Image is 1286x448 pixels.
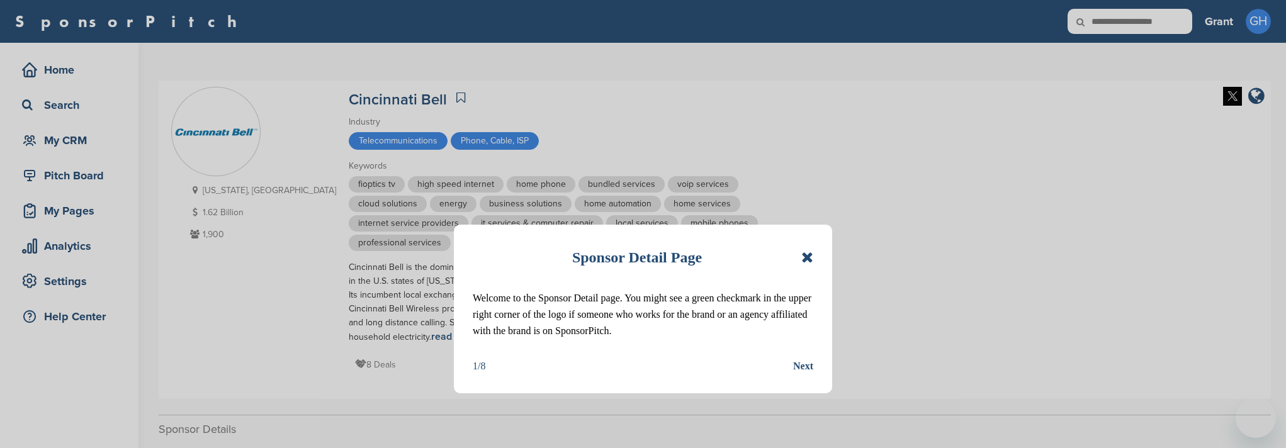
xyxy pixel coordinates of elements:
h1: Sponsor Detail Page [572,244,702,271]
p: Welcome to the Sponsor Detail page. You might see a green checkmark in the upper right corner of ... [473,290,813,339]
button: Next [793,358,813,374]
iframe: Button to launch messaging window [1236,398,1276,438]
div: 1/8 [473,358,485,374]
